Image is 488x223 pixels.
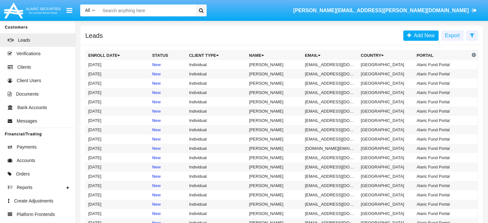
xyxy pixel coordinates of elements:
td: [DATE] [86,125,150,134]
span: Orders [16,171,30,177]
td: Individual [186,162,246,172]
td: [EMAIL_ADDRESS][DOMAIN_NAME] [302,190,358,200]
td: [EMAIL_ADDRESS][DOMAIN_NAME] [302,79,358,88]
td: Alaric Fund Portal [414,209,470,218]
td: Alaric Fund Portal [414,88,470,97]
td: New [150,79,186,88]
td: Alaric Fund Portal [414,125,470,134]
td: [GEOGRAPHIC_DATA] [358,144,414,153]
td: Alaric Fund Portal [414,107,470,116]
td: Individual [186,116,246,125]
td: [GEOGRAPHIC_DATA] [358,60,414,69]
td: [EMAIL_ADDRESS][DOMAIN_NAME] [302,69,358,79]
td: Individual [186,181,246,190]
td: [EMAIL_ADDRESS][DOMAIN_NAME] [302,162,358,172]
span: Client Users [17,77,41,84]
td: [PERSON_NAME] [246,125,302,134]
td: [DATE] [86,172,150,181]
td: [GEOGRAPHIC_DATA] [358,79,414,88]
td: [PERSON_NAME] [246,88,302,97]
td: New [150,97,186,107]
td: Alaric Fund Portal [414,134,470,144]
td: [PERSON_NAME] [246,60,302,69]
td: [PERSON_NAME] [246,172,302,181]
td: [PERSON_NAME] [246,69,302,79]
td: [EMAIL_ADDRESS][DOMAIN_NAME] [302,107,358,116]
td: [DATE] [86,97,150,107]
h5: Leads [85,33,103,38]
td: Individual [186,190,246,200]
td: [PERSON_NAME] [246,79,302,88]
td: [DATE] [86,79,150,88]
td: [PERSON_NAME] [246,107,302,116]
a: Add New [403,30,439,41]
td: New [150,172,186,181]
td: [GEOGRAPHIC_DATA] [358,88,414,97]
td: [PERSON_NAME] [246,144,302,153]
td: [PERSON_NAME] [246,181,302,190]
td: [PERSON_NAME] [246,134,302,144]
td: Individual [186,209,246,218]
td: [GEOGRAPHIC_DATA] [358,172,414,181]
span: Export [445,33,460,38]
td: Alaric Fund Portal [414,190,470,200]
td: New [150,209,186,218]
td: [EMAIL_ADDRESS][DOMAIN_NAME] [302,88,358,97]
th: Status [150,51,186,60]
span: Create Adjustments [14,198,53,204]
td: Alaric Fund Portal [414,162,470,172]
td: [EMAIL_ADDRESS][DOMAIN_NAME] [302,153,358,162]
td: Individual [186,125,246,134]
th: Portal [414,51,470,60]
td: [EMAIL_ADDRESS][DOMAIN_NAME] [302,134,358,144]
span: [PERSON_NAME][EMAIL_ADDRESS][PERSON_NAME][DOMAIN_NAME] [293,8,469,13]
td: [GEOGRAPHIC_DATA] [358,97,414,107]
td: [EMAIL_ADDRESS][DOMAIN_NAME] [302,209,358,218]
td: [GEOGRAPHIC_DATA] [358,153,414,162]
span: Reports [17,184,32,191]
span: Bank Accounts [17,104,47,111]
td: New [150,107,186,116]
td: [GEOGRAPHIC_DATA] [358,181,414,190]
input: Search [99,4,193,16]
td: [EMAIL_ADDRESS][DOMAIN_NAME] [302,200,358,209]
td: [GEOGRAPHIC_DATA] [358,209,414,218]
td: Alaric Fund Portal [414,153,470,162]
th: Email [302,51,358,60]
td: Individual [186,107,246,116]
td: New [150,200,186,209]
td: [PERSON_NAME] [246,153,302,162]
td: New [150,153,186,162]
td: Alaric Fund Portal [414,181,470,190]
td: Alaric Fund Portal [414,172,470,181]
td: [PERSON_NAME] [246,190,302,200]
td: Alaric Fund Portal [414,60,470,69]
td: [GEOGRAPHIC_DATA] [358,134,414,144]
a: [PERSON_NAME][EMAIL_ADDRESS][PERSON_NAME][DOMAIN_NAME] [290,2,480,20]
button: Export [441,30,464,41]
td: [DATE] [86,200,150,209]
td: New [150,162,186,172]
td: Individual [186,79,246,88]
td: New [150,88,186,97]
td: New [150,144,186,153]
td: Alaric Fund Portal [414,116,470,125]
span: Accounts [17,157,35,164]
td: New [150,116,186,125]
td: [GEOGRAPHIC_DATA] [358,107,414,116]
td: New [150,181,186,190]
td: [PERSON_NAME] [246,97,302,107]
td: [EMAIL_ADDRESS][DOMAIN_NAME] [302,181,358,190]
a: All [80,7,99,14]
td: Individual [186,172,246,181]
span: Verifications [16,50,40,57]
td: Alaric Fund Portal [414,200,470,209]
td: [GEOGRAPHIC_DATA] [358,200,414,209]
img: Logo image [3,1,62,20]
td: [DATE] [86,153,150,162]
span: All [85,8,90,13]
th: Client Type [186,51,246,60]
th: Enroll Date [86,51,150,60]
span: Payments [17,144,37,150]
td: [DATE] [86,116,150,125]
